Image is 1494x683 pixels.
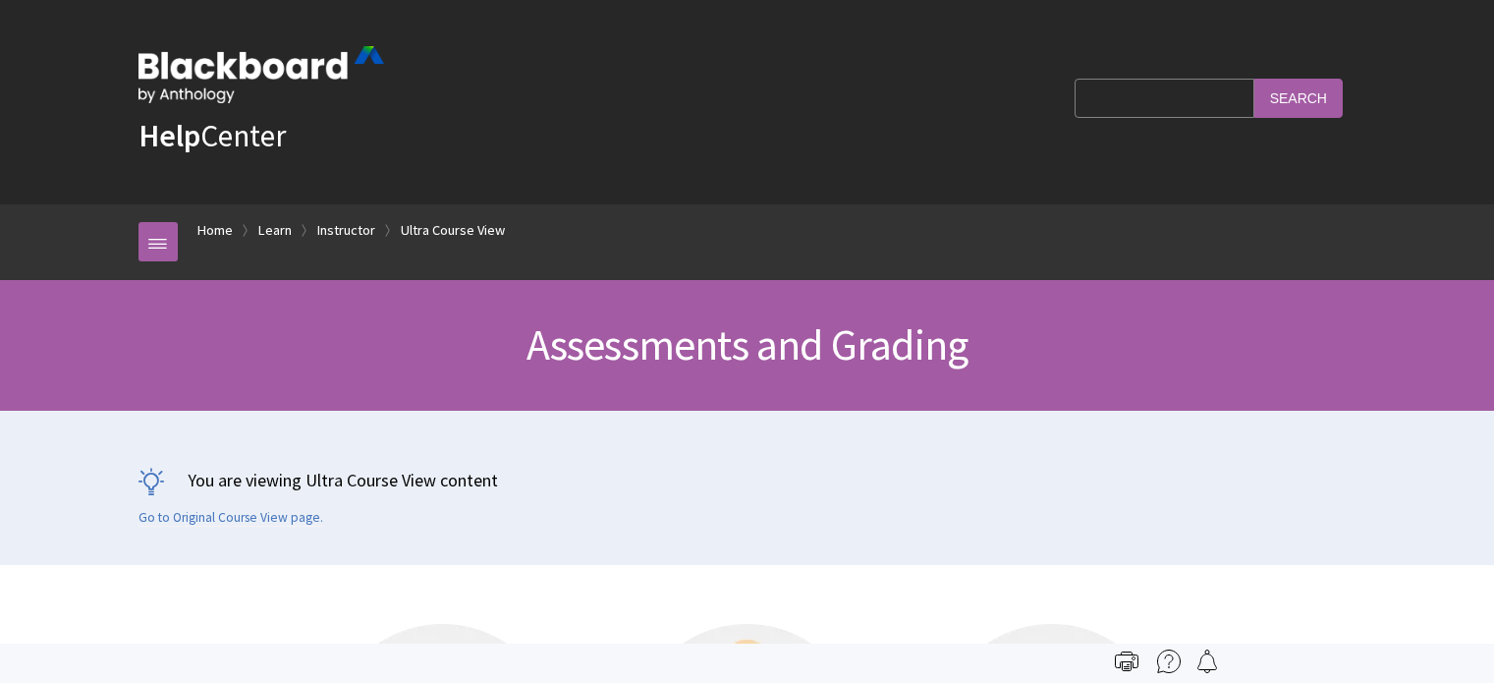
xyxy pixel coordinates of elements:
[138,468,1356,492] p: You are viewing Ultra Course View content
[138,116,200,155] strong: Help
[138,509,323,527] a: Go to Original Course View page.
[1195,650,1219,673] img: Follow this page
[1115,650,1138,673] img: Print
[138,46,384,103] img: Blackboard by Anthology
[197,218,233,243] a: Home
[317,218,375,243] a: Instructor
[1254,79,1343,117] input: Search
[401,218,505,243] a: Ultra Course View
[258,218,292,243] a: Learn
[1157,650,1181,673] img: More help
[138,116,286,155] a: HelpCenter
[526,317,968,371] span: Assessments and Grading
